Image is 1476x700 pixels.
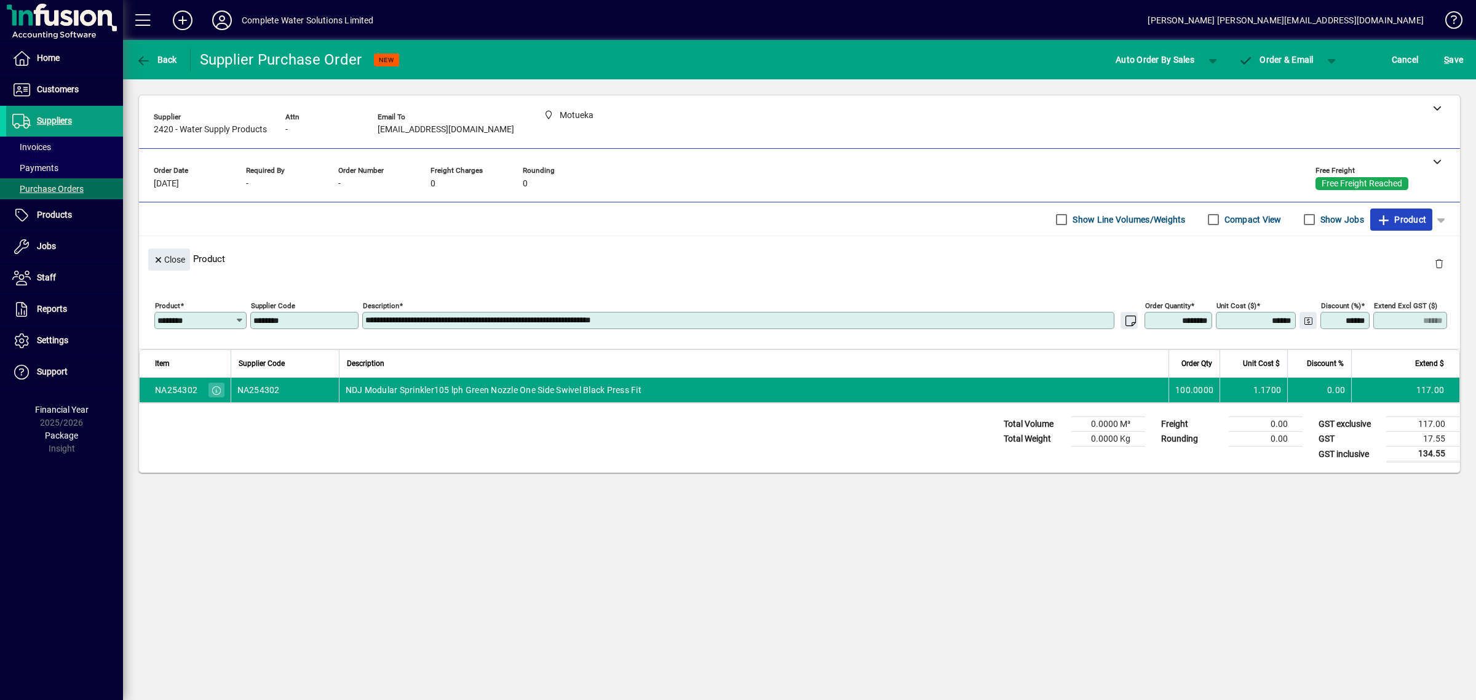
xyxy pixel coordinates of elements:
td: 100.0000 [1168,378,1220,402]
span: Cancel [1392,50,1419,70]
td: 0.00 [1229,417,1303,432]
div: [PERSON_NAME] [PERSON_NAME][EMAIL_ADDRESS][DOMAIN_NAME] [1148,10,1424,30]
span: Auto Order By Sales [1116,50,1194,70]
span: Extend $ [1415,357,1444,370]
span: Home [37,53,60,63]
label: Show Line Volumes/Weights [1070,213,1185,226]
mat-label: Unit Cost ($) [1216,301,1256,310]
div: Product [139,236,1460,281]
td: 0.0000 M³ [1071,417,1145,432]
label: Show Jobs [1318,213,1364,226]
td: Total Volume [998,417,1071,432]
div: Supplier Purchase Order [200,50,362,70]
a: Invoices [6,137,123,157]
span: Description [347,357,384,370]
button: Order & Email [1232,49,1320,71]
button: Delete [1424,249,1454,278]
td: Freight [1155,417,1229,432]
span: - [338,179,341,189]
mat-label: Description [363,301,399,310]
span: Order & Email [1239,55,1314,65]
mat-label: Discount (%) [1321,301,1361,310]
span: Purchase Orders [12,184,84,194]
span: NDJ Modular Sprinkler105 lph Green Nozzle One Side Swivel Black Press Fit [346,384,641,396]
td: 117.00 [1386,417,1460,432]
button: Close [148,249,190,271]
span: Staff [37,272,56,282]
a: Support [6,357,123,388]
a: Purchase Orders [6,178,123,199]
span: [EMAIL_ADDRESS][DOMAIN_NAME] [378,125,514,135]
span: Back [136,55,177,65]
a: Home [6,43,123,74]
label: Compact View [1222,213,1282,226]
td: 1.1700 [1220,378,1287,402]
span: Order Qty [1181,357,1212,370]
a: Jobs [6,231,123,262]
span: Discount % [1307,357,1344,370]
span: Payments [12,163,58,173]
span: NEW [379,56,394,64]
span: Free Freight Reached [1322,179,1402,189]
button: Cancel [1389,49,1422,71]
span: Supplier Code [239,357,285,370]
span: Reports [37,304,67,314]
span: Customers [37,84,79,94]
span: 2420 - Water Supply Products [154,125,267,135]
app-page-header-button: Close [145,253,193,264]
a: Reports [6,294,123,325]
mat-label: Supplier Code [251,301,295,310]
td: 134.55 [1386,447,1460,462]
div: Complete Water Solutions Limited [242,10,374,30]
span: S [1444,55,1449,65]
span: Package [45,431,78,440]
button: Add [163,9,202,31]
td: GST [1312,432,1386,447]
span: Financial Year [35,405,89,415]
a: Customers [6,74,123,105]
a: Staff [6,263,123,293]
mat-label: Product [155,301,180,310]
span: Invoices [12,142,51,152]
button: Back [133,49,180,71]
mat-label: Extend excl GST ($) [1374,301,1437,310]
mat-label: Order Quantity [1145,301,1191,310]
td: NA254302 [231,378,339,402]
span: ave [1444,50,1463,70]
a: Payments [6,157,123,178]
td: 0.0000 Kg [1071,432,1145,447]
td: 117.00 [1351,378,1459,402]
button: Product [1370,209,1432,231]
div: NA254302 [155,384,197,396]
button: Save [1441,49,1466,71]
span: Support [37,367,68,376]
button: Profile [202,9,242,31]
button: Auto Order By Sales [1109,49,1200,71]
span: Suppliers [37,116,72,125]
a: Knowledge Base [1436,2,1461,42]
a: Products [6,200,123,231]
span: Products [37,210,72,220]
td: GST exclusive [1312,417,1386,432]
span: Jobs [37,241,56,251]
td: Rounding [1155,432,1229,447]
span: Item [155,357,170,370]
td: 0.00 [1287,378,1351,402]
td: 0.00 [1229,432,1303,447]
span: [DATE] [154,179,179,189]
span: 0 [523,179,528,189]
td: GST inclusive [1312,447,1386,462]
a: Settings [6,325,123,356]
span: - [246,179,248,189]
span: 0 [430,179,435,189]
td: Total Weight [998,432,1071,447]
td: 17.55 [1386,432,1460,447]
button: Change Price Levels [1299,312,1317,329]
span: Product [1376,210,1426,229]
span: Close [153,250,185,270]
span: - [285,125,288,135]
span: Settings [37,335,68,345]
app-page-header-button: Back [123,49,191,71]
app-page-header-button: Delete [1424,258,1454,269]
span: Unit Cost $ [1243,357,1280,370]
